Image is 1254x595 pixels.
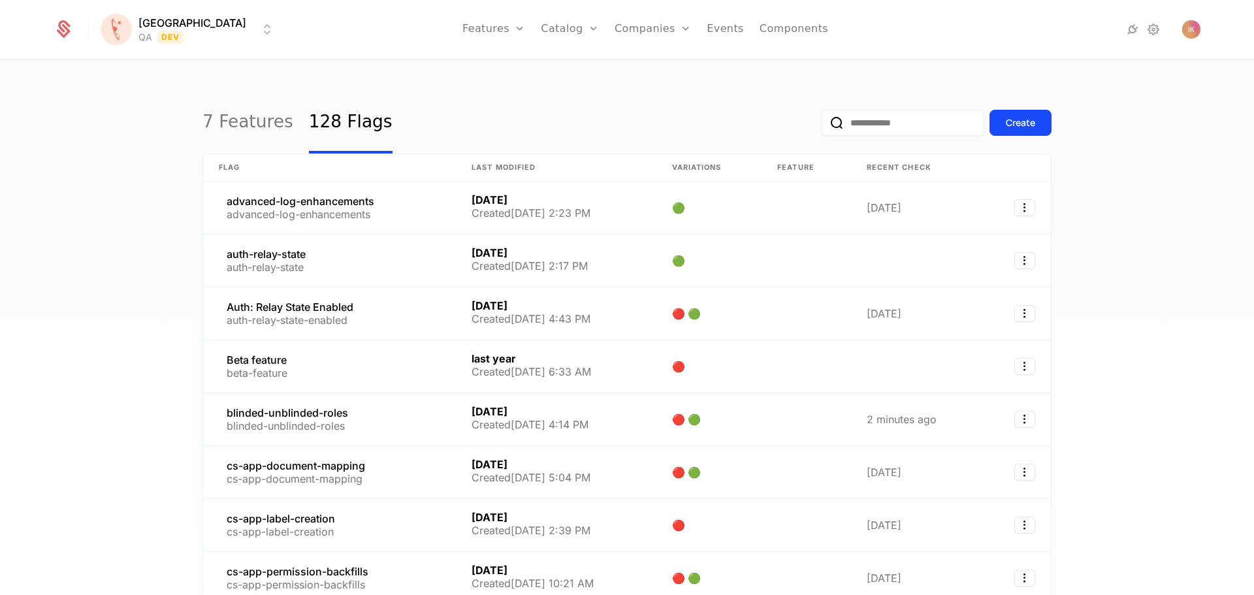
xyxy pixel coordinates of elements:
[1006,116,1035,129] div: Create
[656,154,762,182] th: Variations
[1014,358,1035,375] button: Select action
[1014,570,1035,587] button: Select action
[1014,411,1035,428] button: Select action
[851,154,983,182] th: Recent check
[1014,252,1035,269] button: Select action
[456,154,656,182] th: Last Modified
[203,154,456,182] th: Flag
[1146,22,1161,37] a: Settings
[1014,199,1035,216] button: Select action
[202,92,293,153] a: 7 Features
[157,31,184,44] span: Dev
[1014,305,1035,322] button: Select action
[138,15,246,31] span: [GEOGRAPHIC_DATA]
[138,31,152,44] div: QA
[989,110,1052,136] button: Create
[101,14,132,45] img: Florence
[1014,517,1035,534] button: Select action
[1182,20,1200,39] img: Igor Kramarsic
[1182,20,1200,39] button: Open user button
[762,154,850,182] th: Feature
[309,92,393,153] a: 128 Flags
[104,15,275,44] button: Select environment
[1125,22,1140,37] a: Integrations
[1014,464,1035,481] button: Select action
